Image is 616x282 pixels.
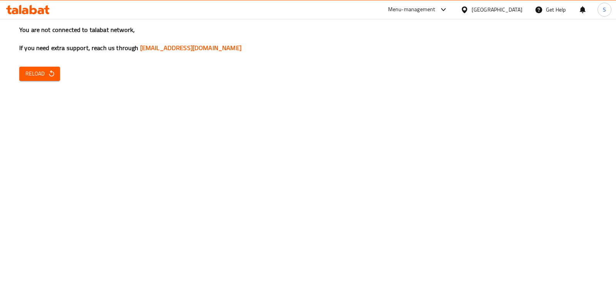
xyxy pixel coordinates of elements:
div: Menu-management [388,5,435,14]
h3: You are not connected to talabat network, If you need extra support, reach us through [19,25,597,52]
span: S [603,5,606,14]
a: [EMAIL_ADDRESS][DOMAIN_NAME] [140,42,241,54]
div: [GEOGRAPHIC_DATA] [472,5,522,14]
span: Reload [25,69,54,79]
button: Reload [19,67,60,81]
